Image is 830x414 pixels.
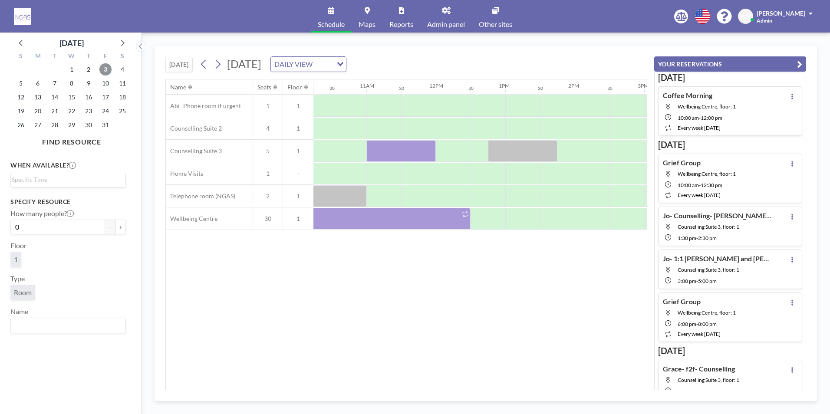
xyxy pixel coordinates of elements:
[227,57,261,70] span: [DATE]
[116,105,128,117] span: Saturday, October 25, 2025
[741,13,751,20] span: AW
[698,278,717,284] span: 5:00 PM
[10,198,126,206] h3: Specify resource
[82,119,95,131] span: Thursday, October 30, 2025
[82,91,95,103] span: Thursday, October 16, 2025
[360,82,374,89] div: 11AM
[49,105,61,117] span: Tuesday, October 21, 2025
[607,85,613,91] div: 30
[283,215,313,223] span: 1
[99,77,112,89] span: Friday, October 10, 2025
[10,241,26,250] label: Floor
[663,91,712,100] h4: Coffee Morning
[10,209,74,218] label: How many people?
[663,297,701,306] h4: Grief Group
[49,91,61,103] span: Tuesday, October 14, 2025
[678,266,739,273] span: Counselling Suite 3, floor: 1
[11,318,125,333] div: Search for option
[757,17,772,24] span: Admin
[658,72,802,83] h3: [DATE]
[66,63,78,76] span: Wednesday, October 1, 2025
[389,21,413,28] span: Reports
[329,85,335,91] div: 30
[757,10,805,17] span: [PERSON_NAME]
[698,321,717,327] span: 8:00 PM
[99,119,112,131] span: Friday, October 31, 2025
[287,83,302,91] div: Floor
[99,63,112,76] span: Friday, October 3, 2025
[82,77,95,89] span: Thursday, October 9, 2025
[253,102,283,110] span: 1
[315,59,332,70] input: Search for option
[253,215,283,223] span: 30
[318,21,345,28] span: Schedule
[698,235,717,241] span: 2:30 PM
[678,192,721,198] span: every week [DATE]
[66,77,78,89] span: Wednesday, October 8, 2025
[49,119,61,131] span: Tuesday, October 28, 2025
[14,288,32,297] span: Room
[32,119,44,131] span: Monday, October 27, 2025
[257,83,271,91] div: Seats
[271,57,346,72] div: Search for option
[538,85,543,91] div: 30
[66,91,78,103] span: Wednesday, October 15, 2025
[166,170,203,177] span: Home Visits
[46,51,63,62] div: T
[166,147,222,155] span: Counselling Suite 3
[678,125,721,131] span: every week [DATE]
[116,91,128,103] span: Saturday, October 18, 2025
[663,365,735,373] h4: Grace- f2f- Counselling
[32,77,44,89] span: Monday, October 6, 2025
[30,51,46,62] div: M
[283,170,313,177] span: -
[116,77,128,89] span: Saturday, October 11, 2025
[678,377,739,383] span: Counselling Suite 3, floor: 1
[10,307,28,316] label: Name
[10,134,133,146] h4: FIND RESOURCE
[678,171,736,177] span: Wellbeing Centre, floor: 1
[698,388,719,394] span: 10:30 AM
[105,220,115,234] button: -
[59,37,84,49] div: [DATE]
[283,192,313,200] span: 1
[427,21,465,28] span: Admin panel
[499,82,510,89] div: 1PM
[678,235,696,241] span: 1:30 PM
[253,170,283,177] span: 1
[678,388,696,394] span: 9:30 AM
[49,77,61,89] span: Tuesday, October 7, 2025
[82,105,95,117] span: Thursday, October 23, 2025
[678,321,696,327] span: 6:00 PM
[114,51,131,62] div: S
[32,105,44,117] span: Monday, October 20, 2025
[568,82,579,89] div: 2PM
[701,182,722,188] span: 12:30 PM
[699,115,701,121] span: -
[15,105,27,117] span: Sunday, October 19, 2025
[80,51,97,62] div: T
[253,147,283,155] span: 5
[663,158,701,167] h4: Grief Group
[165,57,193,72] button: [DATE]
[15,91,27,103] span: Sunday, October 12, 2025
[654,56,806,72] button: YOUR RESERVATIONS
[701,115,722,121] span: 12:00 PM
[283,102,313,110] span: 1
[99,91,112,103] span: Friday, October 17, 2025
[696,278,698,284] span: -
[66,119,78,131] span: Wednesday, October 29, 2025
[12,175,121,184] input: Search for option
[468,85,474,91] div: 30
[32,91,44,103] span: Monday, October 13, 2025
[678,331,721,337] span: every week [DATE]
[479,21,512,28] span: Other sites
[663,211,771,220] h4: Jo- Counselling- [PERSON_NAME]- F2F
[678,182,699,188] span: 10:00 AM
[10,274,25,283] label: Type
[82,63,95,76] span: Thursday, October 2, 2025
[66,105,78,117] span: Wednesday, October 22, 2025
[699,182,701,188] span: -
[696,235,698,241] span: -
[399,85,404,91] div: 30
